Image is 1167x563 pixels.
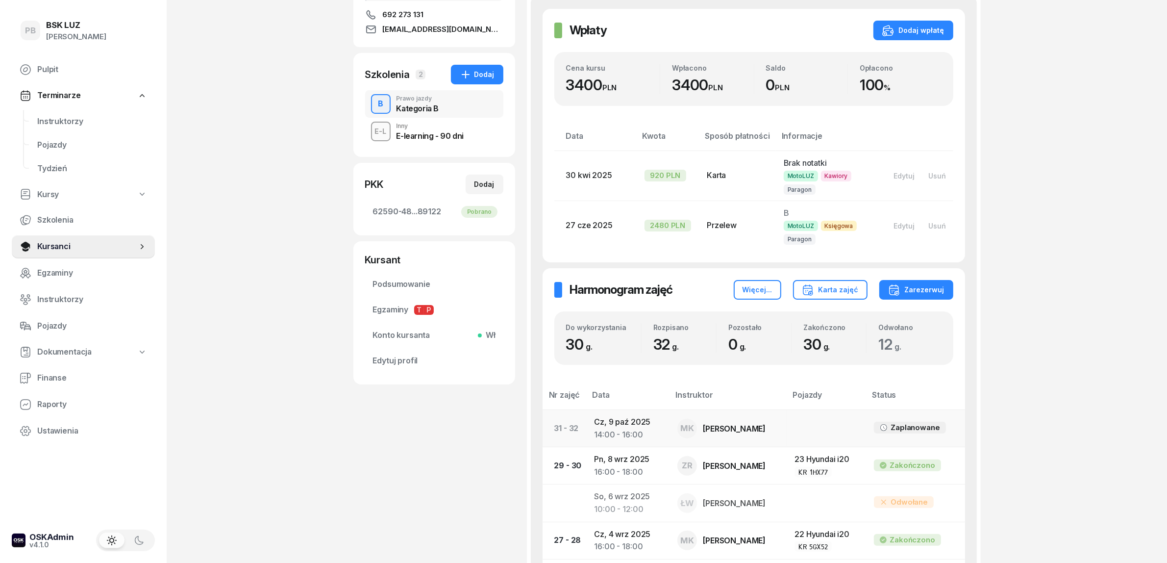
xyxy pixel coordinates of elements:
[424,305,434,315] span: P
[766,76,848,94] div: 0
[37,425,147,437] span: Ustawienia
[37,89,80,102] span: Terminarze
[802,284,859,296] div: Karta zajęć
[12,393,155,416] a: Raporty
[373,304,496,316] span: Egzaminy
[784,234,816,244] span: Paragon
[784,158,827,168] span: Brak notatki
[645,170,687,181] div: 920 PLN
[365,178,384,191] div: PKK
[383,24,503,35] span: [EMAIL_ADDRESS][DOMAIN_NAME]
[672,342,679,352] small: g.
[653,323,716,332] div: Rozpisano
[681,537,695,545] span: MK
[12,341,155,363] a: Dokumentacja
[543,522,587,559] td: 27 - 28
[728,323,791,332] div: Pozostało
[860,76,942,94] div: 100
[566,170,612,180] span: 30 kwi 2025
[12,183,155,206] a: Kursy
[543,410,587,447] td: 31 - 32
[894,222,915,230] div: Edytuj
[884,83,891,92] small: %
[703,499,766,507] div: [PERSON_NAME]
[795,528,858,541] div: 22 Hyundai i20
[371,94,391,114] button: B
[365,273,503,296] a: Podsumowanie
[595,466,662,479] div: 16:00 - 18:00
[37,188,59,201] span: Kursy
[365,68,410,81] div: Szkolenia
[37,372,147,384] span: Finanse
[929,222,946,230] div: Usuń
[365,24,503,35] a: [EMAIL_ADDRESS][DOMAIN_NAME]
[766,64,848,72] div: Saldo
[570,282,673,298] h2: Harmonogram zajęć
[25,26,36,35] span: PB
[707,169,768,182] div: Karta
[681,499,695,508] span: ŁW
[882,25,944,36] div: Dodaj wpłatę
[397,96,439,102] div: Prawo jazdy
[787,388,866,409] th: Pojazdy
[466,175,503,194] button: Dodaj
[37,115,147,128] span: Instruktorzy
[672,76,754,94] div: 3400
[645,220,692,231] div: 2480 PLN
[474,179,495,190] div: Dodaj
[922,218,953,234] button: Usuń
[595,503,662,516] div: 10:00 - 12:00
[37,63,147,76] span: Pulpit
[543,388,587,409] th: Nr zajęć
[887,218,922,234] button: Edytuj
[37,346,92,358] span: Dokumentacja
[784,208,789,218] span: B
[37,398,147,411] span: Raporty
[46,30,106,43] div: [PERSON_NAME]
[682,461,693,470] span: ZR
[566,220,613,230] span: 27 cze 2025
[734,280,781,300] button: Więcej...
[866,388,965,409] th: Status
[602,83,617,92] small: PLN
[707,219,768,232] div: Przelew
[570,23,607,38] h2: Wpłaty
[803,335,835,353] span: 30
[595,540,662,553] div: 16:00 - 18:00
[12,58,155,81] a: Pulpit
[586,342,593,352] small: g.
[12,314,155,338] a: Pojazdy
[798,468,828,476] div: KR 1HX77
[929,172,946,180] div: Usuń
[681,424,695,433] span: MK
[587,447,670,485] td: Pn, 8 wrz 2025
[37,267,147,280] span: Egzaminy
[878,335,906,353] span: 12
[365,253,503,267] div: Kursant
[637,129,699,151] th: Kwota
[873,21,953,40] button: Dodaj wpłatę
[373,329,496,342] span: Konto kursanta
[821,221,857,231] span: Księgowa
[37,240,137,253] span: Kursanci
[397,123,464,129] div: Inny
[784,221,818,231] span: MotoLUZ
[803,323,866,332] div: Zakończono
[878,323,941,332] div: Odwołano
[595,429,662,441] div: 14:00 - 16:00
[566,335,597,353] span: 30
[461,206,497,218] div: Pobrano
[670,388,787,409] th: Instruktor
[46,21,106,29] div: BSK LUZ
[708,83,723,92] small: PLN
[703,425,766,433] div: [PERSON_NAME]
[703,462,766,470] div: [PERSON_NAME]
[460,69,495,80] div: Dodaj
[365,349,503,373] a: Edytuj profil
[587,410,670,447] td: Cz, 9 paź 2025
[672,64,754,72] div: Wpłacono
[12,84,155,107] a: Terminarze
[653,335,684,353] span: 32
[890,459,935,472] div: Zakończono
[365,324,503,347] a: Konto kursantaWł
